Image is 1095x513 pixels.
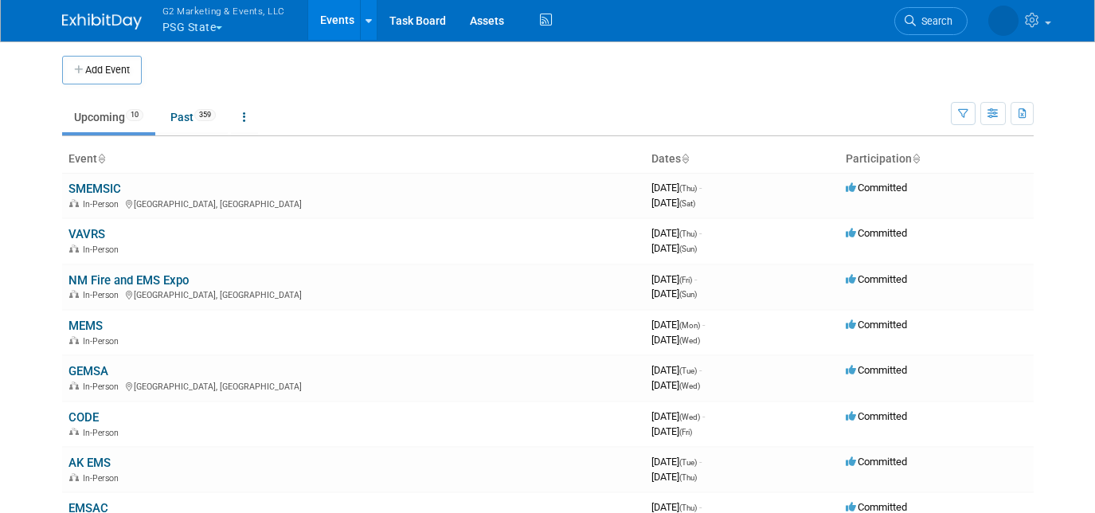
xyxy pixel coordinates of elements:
span: Committed [846,364,907,376]
a: Sort by Event Name [97,152,105,165]
span: - [699,182,702,194]
a: Past359 [158,102,228,132]
span: (Wed) [679,382,700,390]
a: MEMS [68,319,103,333]
span: Committed [846,227,907,239]
span: In-Person [83,382,123,392]
span: - [699,456,702,468]
span: [DATE] [651,319,705,331]
div: [GEOGRAPHIC_DATA], [GEOGRAPHIC_DATA] [68,197,639,210]
a: Upcoming10 [62,102,155,132]
span: [DATE] [651,273,697,285]
span: Committed [846,501,907,513]
span: [DATE] [651,364,702,376]
span: In-Person [83,245,123,255]
img: In-Person Event [69,245,79,253]
th: Participation [839,146,1034,173]
span: [DATE] [651,501,702,513]
a: VAVRS [68,227,105,241]
span: - [699,501,702,513]
th: Event [62,146,645,173]
span: In-Person [83,336,123,347]
span: [DATE] [651,197,695,209]
span: - [702,410,705,422]
span: (Tue) [679,366,697,375]
th: Dates [645,146,839,173]
button: Add Event [62,56,142,84]
div: [GEOGRAPHIC_DATA], [GEOGRAPHIC_DATA] [68,379,639,392]
a: SMEMSIC [68,182,121,196]
a: Sort by Start Date [681,152,689,165]
div: [GEOGRAPHIC_DATA], [GEOGRAPHIC_DATA] [68,288,639,300]
span: (Wed) [679,336,700,345]
span: [DATE] [651,456,702,468]
img: In-Person Event [69,336,79,344]
span: - [702,319,705,331]
span: (Thu) [679,184,697,193]
span: Committed [846,410,907,422]
span: In-Person [83,290,123,300]
img: Laine Butler [988,6,1019,36]
span: Search [916,15,952,27]
span: [DATE] [651,242,697,254]
span: (Fri) [679,428,692,437]
span: [DATE] [651,425,692,437]
span: [DATE] [651,182,702,194]
a: Search [894,7,968,35]
img: In-Person Event [69,290,79,298]
span: Committed [846,319,907,331]
span: (Sun) [679,245,697,253]
a: Sort by Participation Type [912,152,920,165]
a: CODE [68,410,99,425]
span: (Sun) [679,290,697,299]
span: (Wed) [679,413,700,421]
span: [DATE] [651,288,697,300]
span: - [699,227,702,239]
span: [DATE] [651,227,702,239]
span: [DATE] [651,410,705,422]
img: ExhibitDay [62,14,142,29]
span: (Thu) [679,503,697,512]
img: In-Person Event [69,473,79,481]
span: - [694,273,697,285]
span: (Thu) [679,473,697,482]
span: 359 [194,109,216,121]
a: GEMSA [68,364,108,378]
span: In-Person [83,428,123,438]
img: In-Person Event [69,428,79,436]
span: (Fri) [679,276,692,284]
a: AK EMS [68,456,111,470]
span: (Mon) [679,321,700,330]
span: (Thu) [679,229,697,238]
span: [DATE] [651,379,700,391]
span: (Sat) [679,199,695,208]
span: (Tue) [679,458,697,467]
img: In-Person Event [69,199,79,207]
span: - [699,364,702,376]
a: NM Fire and EMS Expo [68,273,189,288]
span: Committed [846,273,907,285]
span: In-Person [83,199,123,210]
span: In-Person [83,473,123,484]
span: Committed [846,182,907,194]
span: [DATE] [651,471,697,483]
span: [DATE] [651,334,700,346]
span: Committed [846,456,907,468]
img: In-Person Event [69,382,79,390]
span: G2 Marketing & Events, LLC [162,2,285,19]
span: 10 [126,109,143,121]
